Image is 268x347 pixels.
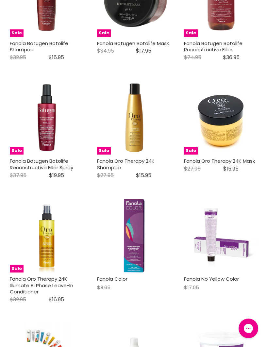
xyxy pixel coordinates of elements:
[184,81,258,155] a: Fanola Oro Therapy 24K Mask Fanola Oro Therapy 24K Mask Sale
[136,47,151,55] span: $17.95
[97,47,114,55] span: $34.95
[49,296,64,303] span: $16.95
[10,29,24,37] span: Sale
[97,40,169,47] a: Fanola Botugen Botolife Mask
[10,40,68,53] a: Fanola Botugen Botolife Shampoo
[10,296,26,303] span: $32.95
[97,81,171,155] img: Fanola Oro Therapy 24K Shampoo
[10,265,24,273] span: Sale
[184,54,201,61] span: $74.95
[184,29,198,37] span: Sale
[184,147,198,155] span: Sale
[49,172,64,179] span: $19.95
[124,198,144,273] img: Fanola Color
[10,198,84,273] a: Fanola Oro Therapy 24K Illumate Bi Phase Leave-In Conditioner Sale
[136,172,151,179] span: $15.95
[235,316,261,340] iframe: Gorgias live chat messenger
[10,198,84,273] img: Fanola Oro Therapy 24K Illumate Bi Phase Leave-In Conditioner
[10,147,24,155] span: Sale
[97,157,155,171] a: Fanola Oro Therapy 24K Shampoo
[97,29,111,37] span: Sale
[49,54,64,61] span: $16.95
[223,165,239,173] span: $15.95
[97,275,127,282] a: Fanola Color
[10,157,73,171] a: Fanola Botugen Botolife Reconstructive Filler Spray
[10,81,84,155] a: Fanola Botugen Botolife Reconstructive Filler Spray Sale
[97,147,111,155] span: Sale
[10,81,84,155] img: Fanola Botugen Botolife Reconstructive Filler Spray
[97,284,110,291] span: $8.65
[184,275,239,282] a: Fanola No Yellow Color
[97,172,114,179] span: $27.95
[184,157,255,164] a: Fanola Oro Therapy 24K Mask
[97,81,171,155] a: Fanola Oro Therapy 24K Shampoo Fanola Oro Therapy 24K Shampoo Sale
[223,54,240,61] span: $36.95
[184,165,201,173] span: $27.95
[10,54,26,61] span: $32.95
[184,81,258,155] img: Fanola Oro Therapy 24K Mask
[10,172,26,179] span: $37.95
[10,275,73,295] a: Fanola Oro Therapy 24K Illumate Bi Phase Leave-In Conditioner
[184,198,258,273] img: Fanola No Yellow Color
[97,198,171,273] a: Fanola Color Fanola Color
[184,40,243,53] a: Fanola Botugen Botolife Reconstructive Filler
[184,284,199,291] span: $17.05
